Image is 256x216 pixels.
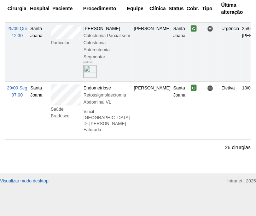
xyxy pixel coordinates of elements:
span: Hospital [207,26,213,32]
span: 29/09 Seg [7,86,27,91]
a: 29/09 Seg 07:00 [7,86,27,98]
td: Urgência [220,23,240,82]
td: [PERSON_NAME] [82,23,133,82]
td: Santa Joana [172,82,189,140]
td: [PERSON_NAME] [133,82,172,140]
div: Retossigmoidectomia Abdominal VL [83,92,131,106]
span: Confirmada [191,25,197,32]
span: 07:00 [12,93,23,98]
td: Eletiva [220,82,240,140]
td: Santa Joana [172,23,189,82]
p: Vincit - [GEOGRAPHIC_DATA] Dr [PERSON_NAME] - Faturada [83,109,131,133]
td: [PERSON_NAME] [133,23,172,82]
td: Santa Joana [29,82,50,140]
td: Endometriose [82,82,133,140]
div: [editar] [83,59,93,66]
div: Intranet | 2025 [227,178,256,185]
div: Colectomia Parcial sem Colostomia [83,32,131,46]
span: Confirmada [191,85,197,91]
div: Particular [51,39,81,46]
a: 25/09 Qui 12:30 [7,26,27,38]
span: 25/09 Qui [7,26,27,31]
div: Saúde Bradesco [51,106,81,120]
span: 12:30 [12,33,23,38]
p: 26 cirurgias [225,145,251,151]
td: Santa Joana [29,23,50,82]
div: Enterectomia Segmentar [83,46,131,60]
span: Hospital [207,85,213,91]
